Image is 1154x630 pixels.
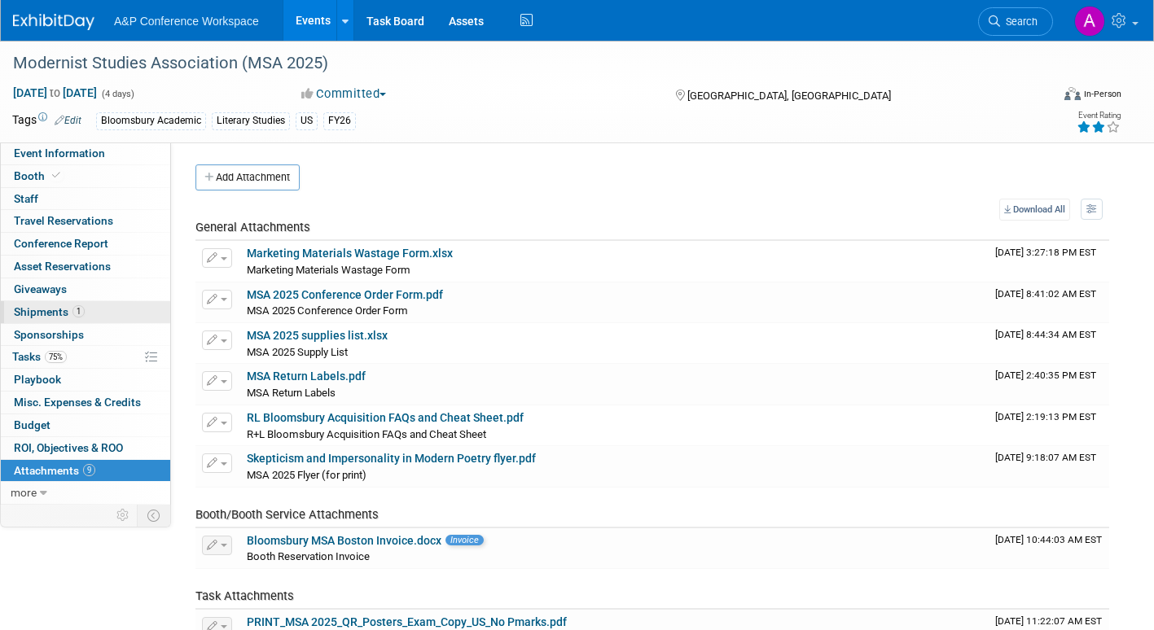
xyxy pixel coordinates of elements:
span: Booth Reservation Invoice [247,550,370,562]
a: MSA Return Labels.pdf [247,370,366,383]
span: Marketing Materials Wastage Form [247,264,410,276]
a: Download All [999,199,1070,221]
span: Event Information [14,147,105,160]
span: A&P Conference Workspace [114,15,259,28]
td: Personalize Event Tab Strip [109,505,138,526]
span: MSA 2025 Supply List [247,346,348,358]
span: Invoice [445,535,484,545]
div: Literary Studies [212,112,290,129]
span: [GEOGRAPHIC_DATA], [GEOGRAPHIC_DATA] [687,90,891,102]
span: Upload Timestamp [995,452,1096,463]
td: Upload Timestamp [989,446,1109,487]
div: FY26 [323,112,356,129]
span: to [47,86,63,99]
span: (4 days) [100,89,134,99]
div: In-Person [1083,88,1121,100]
span: Conference Report [14,237,108,250]
span: more [11,486,37,499]
span: Asset Reservations [14,260,111,273]
span: Budget [14,418,50,431]
a: Staff [1,188,170,210]
span: Upload Timestamp [995,329,1096,340]
img: Amanda Oney [1074,6,1105,37]
div: US [296,112,318,129]
span: Giveaways [14,282,67,295]
span: Upload Timestamp [995,615,1102,627]
span: 9 [83,464,95,476]
span: Booth [14,169,64,182]
a: MSA 2025 Conference Order Form.pdf [247,288,443,301]
button: Committed [296,85,393,103]
span: 1 [72,305,85,317]
span: Upload Timestamp [995,370,1096,381]
a: Shipments1 [1,301,170,323]
a: Misc. Expenses & Credits [1,392,170,413]
span: Attachments [14,464,95,477]
i: Booth reservation complete [52,171,60,180]
a: Giveaways [1,278,170,300]
a: Budget [1,414,170,436]
div: Modernist Studies Association (MSA 2025) [7,49,1027,78]
a: Asset Reservations [1,256,170,278]
td: Upload Timestamp [989,528,1109,569]
div: Event Rating [1077,112,1121,120]
span: 75% [45,351,67,363]
span: Upload Timestamp [995,288,1096,300]
a: Attachments9 [1,460,170,482]
td: Upload Timestamp [989,405,1109,446]
a: Tasks75% [1,346,170,368]
a: Bloomsbury MSA Boston Invoice.docx [247,534,441,547]
span: General Attachments [195,220,310,234]
span: Shipments [14,305,85,318]
a: Conference Report [1,233,170,255]
div: Event Format [957,85,1121,109]
a: RL Bloomsbury Acquisition FAQs and Cheat Sheet.pdf [247,411,524,424]
a: more [1,482,170,504]
span: Search [1000,15,1038,28]
span: Travel Reservations [14,214,113,227]
div: Bloomsbury Academic [96,112,206,129]
span: Booth/Booth Service Attachments [195,507,379,522]
a: ROI, Objectives & ROO [1,437,170,459]
span: Task Attachments [195,588,294,603]
span: Misc. Expenses & Credits [14,396,141,409]
td: Upload Timestamp [989,282,1109,323]
a: MSA 2025 supplies list.xlsx [247,329,388,342]
span: Staff [14,192,38,205]
span: MSA 2025 Conference Order Form [247,304,408,317]
span: ROI, Objectives & ROO [14,441,123,454]
a: Travel Reservations [1,210,170,232]
a: PRINT_MSA 2025_QR_Posters_Exam_Copy_US_No Pmarks.pdf [247,615,567,628]
img: ExhibitDay [13,14,94,30]
span: Playbook [14,373,61,386]
a: Sponsorships [1,324,170,346]
td: Upload Timestamp [989,323,1109,364]
a: Event Information [1,142,170,164]
a: Booth [1,165,170,187]
span: Upload Timestamp [995,247,1096,258]
a: Marketing Materials Wastage Form.xlsx [247,247,453,260]
button: Add Attachment [195,164,300,190]
a: Playbook [1,369,170,391]
a: Search [978,7,1053,36]
span: MSA Return Labels [247,387,336,399]
a: Edit [55,115,81,126]
td: Upload Timestamp [989,241,1109,282]
span: MSA 2025 Flyer (for print) [247,469,366,481]
span: Sponsorships [14,328,84,341]
span: Tasks [12,350,67,363]
td: Tags [12,112,81,130]
img: Format-Inperson.png [1064,87,1081,100]
span: Upload Timestamp [995,534,1102,545]
span: [DATE] [DATE] [12,85,98,100]
span: R+L Bloomsbury Acquisition FAQs and Cheat Sheet [247,428,486,440]
span: Upload Timestamp [995,411,1096,422]
a: Skepticism and Impersonality in Modern Poetry flyer.pdf [247,452,536,465]
td: Toggle Event Tabs [138,505,171,526]
td: Upload Timestamp [989,364,1109,405]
